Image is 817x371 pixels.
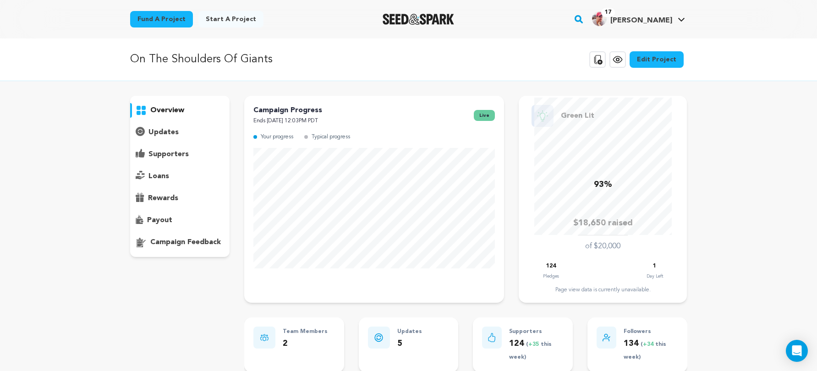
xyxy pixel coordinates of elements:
button: campaign feedback [130,235,230,250]
p: rewards [148,193,178,204]
span: +34 [643,342,655,347]
button: rewards [130,191,230,206]
p: Typical progress [312,132,350,142]
button: updates [130,125,230,140]
button: supporters [130,147,230,162]
span: live [474,110,495,121]
span: 17 [601,8,615,17]
p: overview [150,105,184,116]
p: On The Shoulders Of Giants [130,51,273,68]
p: Campaign Progress [253,105,322,116]
p: Pledges [543,272,559,281]
p: 124 [546,261,556,272]
a: Seed&Spark Homepage [383,14,455,25]
p: 93% [594,178,612,191]
p: Day Left [647,272,663,281]
p: Updates [397,327,422,337]
button: overview [130,103,230,118]
p: of $20,000 [585,241,620,252]
span: Scott D.'s Profile [590,10,687,29]
a: Scott D.'s Profile [590,10,687,26]
span: ( this week) [624,342,666,360]
div: Scott D.'s Profile [592,11,672,26]
span: ( this week) [509,342,552,360]
p: 1 [653,261,656,272]
a: Start a project [198,11,263,27]
p: 134 [624,337,678,364]
p: 2 [283,337,328,350]
p: Ends [DATE] 12:03PM PDT [253,116,322,126]
div: Open Intercom Messenger [786,340,808,362]
p: campaign feedback [150,237,221,248]
p: Followers [624,327,678,337]
p: supporters [148,149,189,160]
p: Team Members [283,327,328,337]
a: Fund a project [130,11,193,27]
div: Page view data is currently unavailable. [528,286,678,294]
p: updates [148,127,179,138]
button: loans [130,169,230,184]
p: payout [147,215,172,226]
p: 124 [509,337,564,364]
a: Edit Project [630,51,684,68]
span: +35 [528,342,541,347]
p: 5 [397,337,422,350]
img: 73bbabdc3393ef94.png [592,11,607,26]
img: Seed&Spark Logo Dark Mode [383,14,455,25]
p: loans [148,171,169,182]
span: [PERSON_NAME] [610,17,672,24]
button: payout [130,213,230,228]
p: Your progress [261,132,293,142]
p: Supporters [509,327,564,337]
